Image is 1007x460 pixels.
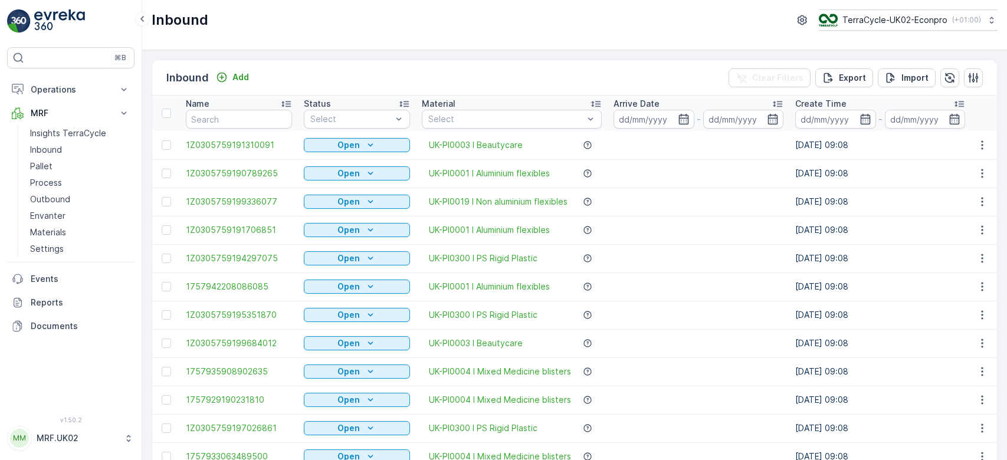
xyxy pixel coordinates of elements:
button: Export [815,68,873,87]
button: Open [304,393,410,407]
button: Open [304,223,410,237]
p: Events [31,273,130,285]
td: [DATE] 09:08 [789,188,971,216]
span: UK-PI0003 I Beautycare [429,337,523,349]
a: 1Z0305759191310091 [186,139,292,151]
button: Operations [7,78,135,101]
button: Open [304,421,410,435]
p: Open [337,252,360,264]
p: Insights TerraCycle [30,127,106,139]
button: Open [304,280,410,294]
div: Toggle Row Selected [162,169,171,178]
button: MMMRF.UK02 [7,426,135,451]
p: Materials [30,226,66,238]
td: [DATE] 09:08 [789,329,971,357]
p: Open [337,167,360,179]
span: 1Z0305759197026861 [186,422,292,434]
p: Open [337,224,360,236]
p: Status [304,98,331,110]
a: Pallet [25,158,135,175]
img: logo [7,9,31,33]
div: Toggle Row Selected [162,367,171,376]
div: Toggle Row Selected [162,282,171,291]
p: Material [422,98,455,110]
div: MM [10,429,29,448]
p: - [697,112,701,126]
a: UK-PI0001 I Aluminium flexibles [429,281,550,293]
img: terracycle_logo_wKaHoWT.png [819,14,838,27]
a: UK-PI0004 I Mixed Medicine blisters [429,394,571,406]
span: UK-PI0001 I Aluminium flexibles [429,224,550,236]
td: [DATE] 09:08 [789,414,971,442]
td: [DATE] 09:08 [789,357,971,386]
a: Outbound [25,191,135,208]
p: Inbound [166,70,209,86]
div: Toggle Row Selected [162,423,171,433]
a: UK-PI0003 I Beautycare [429,139,523,151]
p: Select [310,113,392,125]
p: - [878,112,883,126]
input: Search [186,110,292,129]
a: Reports [7,291,135,314]
button: Open [304,166,410,180]
input: dd/mm/yyyy [614,110,694,129]
p: Open [337,422,360,434]
p: Export [839,72,866,84]
span: 1757942208086085 [186,281,292,293]
a: Settings [25,241,135,257]
p: Open [337,366,360,377]
button: TerraCycle-UK02-Econpro(+01:00) [819,9,998,31]
div: Toggle Row Selected [162,140,171,150]
a: Materials [25,224,135,241]
p: Open [337,394,360,406]
span: 1Z0305759199684012 [186,337,292,349]
a: 1Z0305759191706851 [186,224,292,236]
a: UK-PI0300 I PS Rigid Plastic [429,309,537,321]
p: MRF [31,107,111,119]
p: MRF.UK02 [37,432,118,444]
a: Inbound [25,142,135,158]
a: 1757929190231810 [186,394,292,406]
button: Open [304,308,410,322]
p: Open [337,196,360,208]
p: Import [901,72,929,84]
p: Name [186,98,209,110]
a: Documents [7,314,135,338]
span: 1Z0305759195351870 [186,309,292,321]
button: Import [878,68,936,87]
p: Arrive Date [614,98,660,110]
p: Open [337,309,360,321]
div: Toggle Row Selected [162,254,171,263]
p: Documents [31,320,130,332]
span: 1Z0305759190789265 [186,167,292,179]
div: Toggle Row Selected [162,310,171,320]
div: Toggle Row Selected [162,339,171,348]
p: ⌘B [114,53,126,63]
span: UK-PI0001 I Aluminium flexibles [429,167,550,179]
a: UK-PI0004 I Mixed Medicine blisters [429,366,571,377]
div: Toggle Row Selected [162,225,171,235]
span: UK-PI0019 I Non aluminium flexibles [429,196,568,208]
a: 1Z0305759194297075 [186,252,292,264]
button: MRF [7,101,135,125]
a: Envanter [25,208,135,224]
p: ( +01:00 ) [952,15,981,25]
div: Toggle Row Selected [162,395,171,405]
input: dd/mm/yyyy [703,110,784,129]
p: Create Time [795,98,847,110]
p: Pallet [30,160,53,172]
input: dd/mm/yyyy [795,110,876,129]
a: 1757935908902635 [186,366,292,377]
button: Add [211,70,254,84]
img: logo_light-DOdMpM7g.png [34,9,85,33]
p: Operations [31,84,111,96]
p: Add [232,71,249,83]
p: Process [30,177,62,189]
button: Open [304,251,410,265]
